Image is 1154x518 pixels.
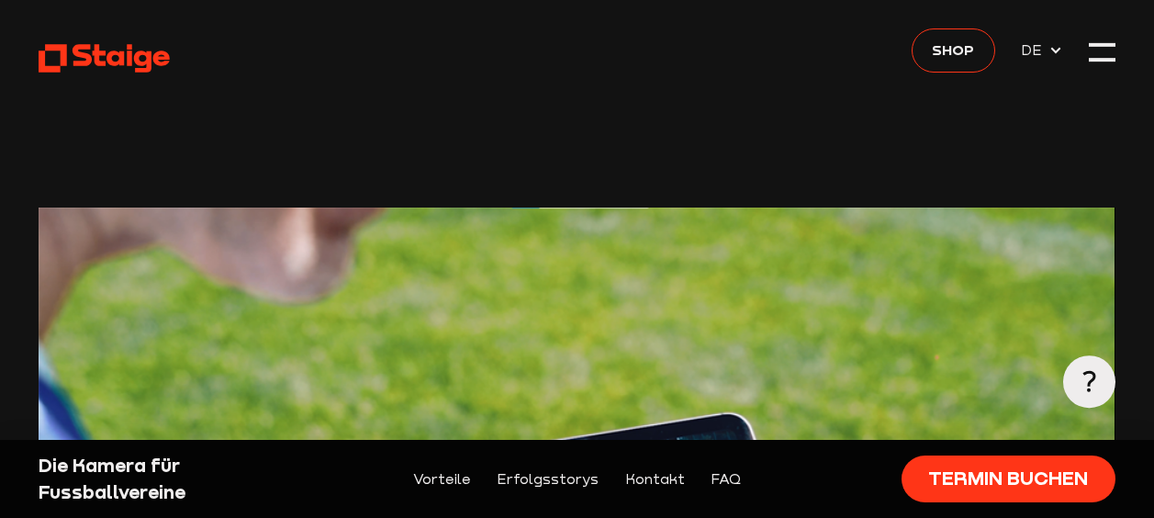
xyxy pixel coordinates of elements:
[912,28,994,73] a: Shop
[711,467,741,490] a: FAQ
[902,456,1115,502] a: Termin buchen
[625,467,685,490] a: Kontakt
[1021,39,1048,62] span: DE
[413,467,471,490] a: Vorteile
[497,467,599,490] a: Erfolgsstorys
[39,453,293,505] div: Die Kamera für Fussballvereine
[932,39,974,62] span: Shop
